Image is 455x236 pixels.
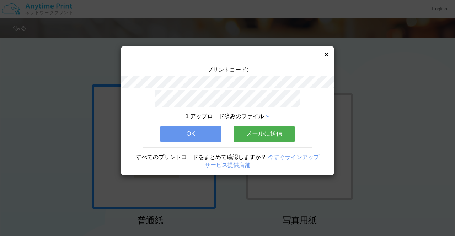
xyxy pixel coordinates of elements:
[186,113,264,119] span: 1 アップロード済みのファイル
[160,126,221,142] button: OK
[268,154,319,160] a: 今すぐサインアップ
[136,154,267,160] span: すべてのプリントコードをまとめて確認しますか？
[205,162,250,168] a: サービス提供店舗
[234,126,295,142] button: メールに送信
[207,67,248,73] span: プリントコード:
